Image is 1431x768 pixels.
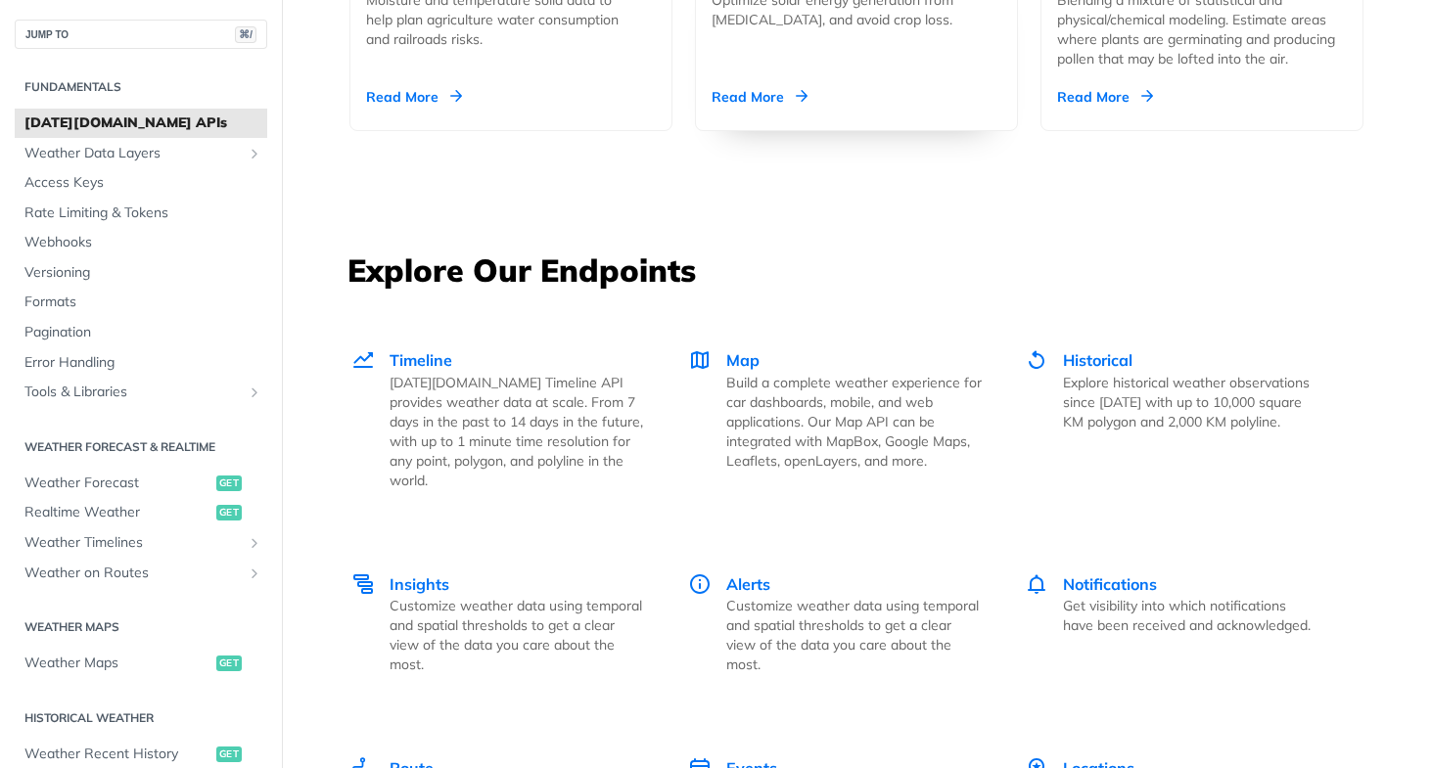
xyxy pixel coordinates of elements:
[15,20,267,49] button: JUMP TO⌘/
[24,144,242,163] span: Weather Data Layers
[24,383,242,402] span: Tools & Libraries
[726,574,770,594] span: Alerts
[712,87,808,107] div: Read More
[351,572,375,596] img: Insights
[15,559,267,588] a: Weather on RoutesShow subpages for Weather on Routes
[15,528,267,558] a: Weather TimelinesShow subpages for Weather Timelines
[15,498,267,527] a: Realtime Weatherget
[216,746,242,762] span: get
[15,199,267,228] a: Rate Limiting & Tokens
[15,78,267,96] h2: Fundamentals
[24,203,262,223] span: Rate Limiting & Tokens
[349,307,667,531] a: Timeline Timeline [DATE][DOMAIN_NAME] Timeline API provides weather data at scale. From 7 days in...
[347,248,1365,292] h3: Explore Our Endpoints
[15,649,267,678] a: Weather Mapsget
[15,438,267,456] h2: Weather Forecast & realtime
[15,168,267,198] a: Access Keys
[24,474,211,493] span: Weather Forecast
[390,574,449,594] span: Insights
[667,531,1003,716] a: Alerts Alerts Customize weather data using temporal and spatial thresholds to get a clear view of...
[247,535,262,551] button: Show subpages for Weather Timelines
[688,348,712,372] img: Map
[15,618,267,636] h2: Weather Maps
[366,87,462,107] div: Read More
[1063,596,1318,635] p: Get visibility into which notifications have been received and acknowledged.
[15,109,267,138] a: [DATE][DOMAIN_NAME] APIs
[216,505,242,520] span: get
[24,353,262,373] span: Error Handling
[390,350,452,370] span: Timeline
[24,263,262,283] span: Versioning
[15,318,267,347] a: Pagination
[247,565,262,581] button: Show subpages for Weather on Routes
[15,288,267,317] a: Formats
[15,378,267,407] a: Tools & LibrariesShow subpages for Tools & Libraries
[15,228,267,257] a: Webhooks
[247,384,262,400] button: Show subpages for Tools & Libraries
[24,233,262,252] span: Webhooks
[15,709,267,727] h2: Historical Weather
[24,503,211,522] span: Realtime Weather
[1063,350,1132,370] span: Historical
[247,146,262,161] button: Show subpages for Weather Data Layers
[726,350,760,370] span: Map
[235,26,256,43] span: ⌘/
[15,139,267,168] a: Weather Data LayersShow subpages for Weather Data Layers
[688,572,712,596] img: Alerts
[390,373,645,490] p: [DATE][DOMAIN_NAME] Timeline API provides weather data at scale. From 7 days in the past to 14 da...
[1003,307,1340,531] a: Historical Historical Explore historical weather observations since [DATE] with up to 10,000 squa...
[667,307,1003,531] a: Map Map Build a complete weather experience for car dashboards, mobile, and web applications. Our...
[216,475,242,491] span: get
[1025,572,1048,596] img: Notifications
[216,655,242,671] span: get
[24,113,262,133] span: [DATE][DOMAIN_NAME] APIs
[1003,531,1340,716] a: Notifications Notifications Get visibility into which notifications have been received and acknow...
[1063,574,1157,594] span: Notifications
[24,533,242,553] span: Weather Timelines
[1025,348,1048,372] img: Historical
[726,596,982,674] p: Customize weather data using temporal and spatial thresholds to get a clear view of the data you ...
[24,293,262,312] span: Formats
[349,531,667,716] a: Insights Insights Customize weather data using temporal and spatial thresholds to get a clear vie...
[24,323,262,342] span: Pagination
[351,348,375,372] img: Timeline
[1057,87,1153,107] div: Read More
[24,745,211,764] span: Weather Recent History
[24,564,242,583] span: Weather on Routes
[15,469,267,498] a: Weather Forecastget
[1063,373,1318,431] p: Explore historical weather observations since [DATE] with up to 10,000 square KM polygon and 2,00...
[390,596,645,674] p: Customize weather data using temporal and spatial thresholds to get a clear view of the data you ...
[24,654,211,673] span: Weather Maps
[24,173,262,193] span: Access Keys
[15,258,267,288] a: Versioning
[15,348,267,378] a: Error Handling
[726,373,982,471] p: Build a complete weather experience for car dashboards, mobile, and web applications. Our Map API...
